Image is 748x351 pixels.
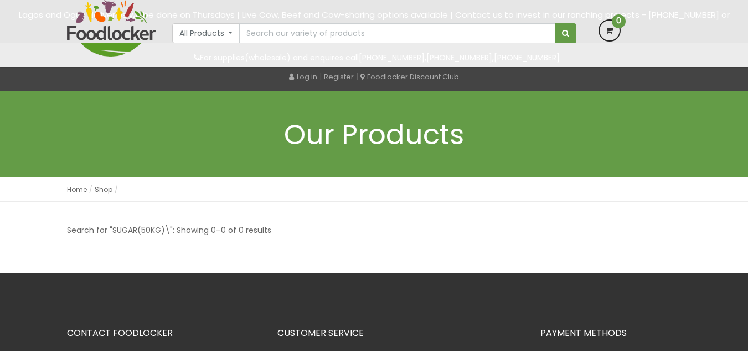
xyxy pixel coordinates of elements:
[239,23,555,43] input: Search our variety of products
[67,328,261,338] h3: CONTACT FOODLOCKER
[67,119,682,150] h1: Our Products
[612,14,626,28] span: 0
[319,71,322,82] span: |
[540,328,682,338] h3: PAYMENT METHODS
[277,328,524,338] h3: CUSTOMER SERVICE
[172,23,240,43] button: All Products
[360,72,459,82] a: Foodlocker Discount Club
[356,71,358,82] span: |
[324,72,354,82] a: Register
[289,72,317,82] a: Log in
[67,224,271,237] p: Search for "SUGAR(50KG)\": Showing 0–0 of 0 results
[95,185,112,194] a: Shop
[67,185,87,194] a: Home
